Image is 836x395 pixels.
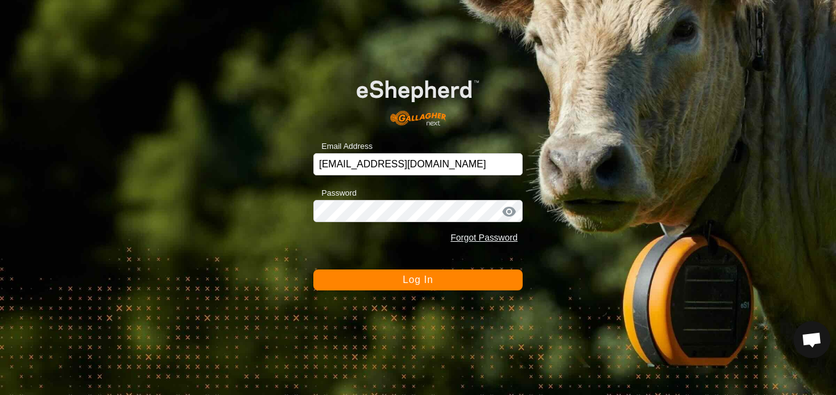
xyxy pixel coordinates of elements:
[313,140,372,153] label: Email Address
[313,269,523,290] button: Log In
[313,153,523,175] input: Email Address
[313,187,356,199] label: Password
[451,233,518,242] a: Forgot Password
[403,274,433,285] span: Log In
[794,321,830,358] div: Open chat
[334,63,502,134] img: E-shepherd Logo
